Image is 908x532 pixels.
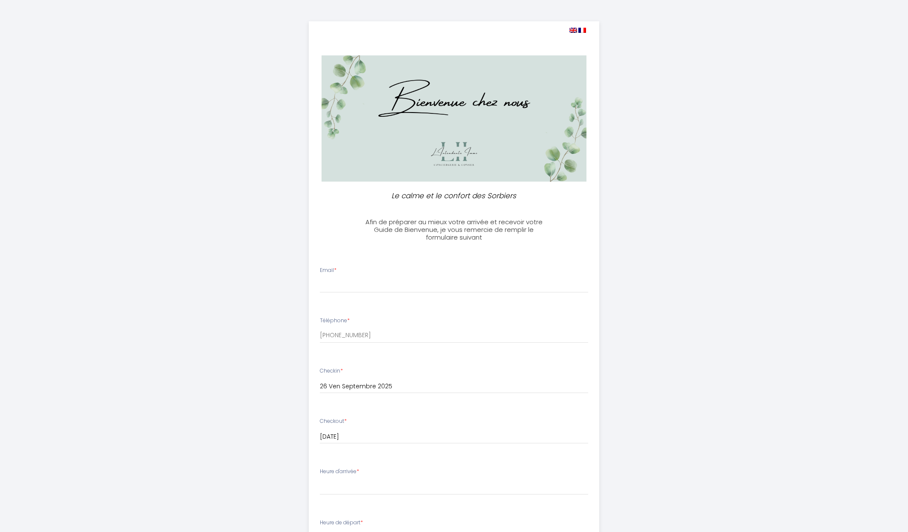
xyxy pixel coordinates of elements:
[569,28,577,33] img: en.png
[578,28,586,33] img: fr.png
[320,367,343,375] label: Checkin
[320,417,347,425] label: Checkout
[320,266,336,275] label: Email
[359,218,549,241] h3: Afin de préparer au mieux votre arrivée et recevoir votre Guide de Bienvenue, je vous remercie de...
[320,468,359,476] label: Heure d'arrivée
[363,190,545,202] p: Le calme et le confort des Sorbiers
[320,519,363,527] label: Heure de départ
[320,317,350,325] label: Téléphone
